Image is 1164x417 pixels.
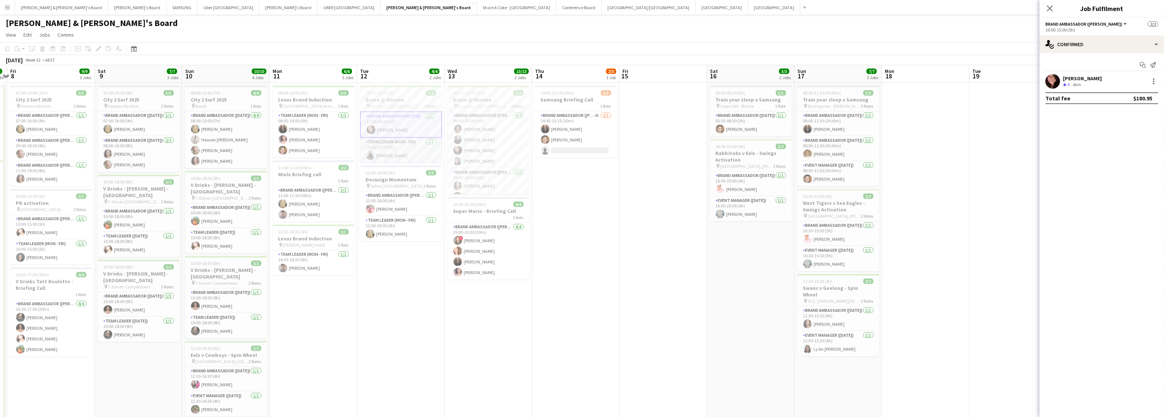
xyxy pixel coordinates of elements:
span: 1 Role [251,103,261,109]
span: 11:00-11:30 (30m) [278,165,312,170]
span: 2/2 [164,264,174,270]
app-job-card: 11:00-11:30 (30m)2/2Miele Briefing call1 RoleBrand Ambassador ([PERSON_NAME])2/211:00-11:30 (30m)... [273,160,355,222]
app-job-card: 14:45-15:15 (30m)2/3Samsung Briefing Call1 RoleBrand Ambassador ([PERSON_NAME])4A2/314:45-15:15 (... [535,86,617,158]
span: Fri [622,68,628,74]
span: 1 Role [338,103,349,109]
app-card-role: Brand Ambassador ([DATE])1/116:00-20:00 (4h)[PERSON_NAME] [710,171,792,196]
span: Ilumina, [GEOGRAPHIC_DATA] [458,103,511,109]
div: 12:30-16:30 (4h)2/2Eels v Cowboys - Spin Wheel [GEOGRAPHIC_DATA], [GEOGRAPHIC_DATA]2 RolesBrand A... [185,341,267,417]
span: 2 Roles [861,213,873,219]
span: 1 Role [513,215,524,220]
span: 1 Role [76,292,86,297]
span: 2/2 [863,278,873,284]
span: 7/7 [167,69,177,74]
span: Sat [710,68,718,74]
span: 2 Roles [249,359,261,364]
span: 2 Roles [861,298,873,304]
app-job-card: 10:00-15:00 (5h)2/2Braze @ Ilumina Ilumina, [GEOGRAPHIC_DATA]2 RolesBrand Ambassador ([PERSON_NAM... [360,86,442,163]
span: 1/1 [338,229,349,235]
span: 07:00-19:00 (12h) [16,90,48,96]
app-job-card: 08:00-15:00 (7h)4/4City 2 Surf 2025 Bondi1 RoleBrand Ambassador ([DATE])4/408:00-15:00 (7h)[PERSO... [185,86,267,168]
app-card-role: Brand Ambassador ([PERSON_NAME])1/107:00-16:00 (9h)[PERSON_NAME] [10,111,92,136]
span: Wed [448,68,457,74]
div: 2 Jobs [514,75,528,80]
h3: Train your sleep x Samsung [797,96,879,103]
div: Confirmed [1040,36,1164,53]
app-job-card: 16:00-20:00 (4h)2/2Rabbitohs v Eels - Swings Activation [GEOGRAPHIC_DATA], [PERSON_NAME][GEOGRAPH... [710,139,792,221]
span: Fri [10,68,16,74]
h3: Job Fulfilment [1040,4,1164,13]
button: Uber [GEOGRAPHIC_DATA] [198,0,259,15]
button: [GEOGRAPHIC_DATA]/[GEOGRAPHIC_DATA] [602,0,696,15]
span: 2 Roles [161,284,174,289]
span: 3/3 [779,69,789,74]
span: 2/2 [338,165,349,170]
h3: West Tigers v Sea Eagles - Swings Activation [797,200,879,213]
span: 2/2 [251,261,261,266]
span: 14 [534,72,544,80]
span: 10:00-18:00 (8h) [191,176,221,181]
span: 08:00-11:30 (3h30m) [803,90,841,96]
app-job-card: 11:30-15:30 (4h)2/2Swans v Geelong - Spin Wheel SCG, [PERSON_NAME][GEOGRAPHIC_DATA], [GEOGRAPHIC_... [797,274,879,356]
span: 13 [446,72,457,80]
span: 7/7 [867,69,877,74]
button: [PERSON_NAME]'s Board [108,0,166,15]
span: Sun [185,68,194,74]
app-card-role: Brand Ambassador ([PERSON_NAME])4A2/314:45-15:15 (30m)[PERSON_NAME][PERSON_NAME] [535,111,617,158]
span: Ilumina, [GEOGRAPHIC_DATA] [371,103,424,109]
div: 10:00-18:00 (8h)2/2V Drinks - [PERSON_NAME] - [GEOGRAPHIC_DATA] 7-Eleven Camperdown2 RolesBrand A... [98,260,180,342]
app-card-role: Team Leader (Mon - Fri)1/114:30-18:30 (4h)[PERSON_NAME] [273,250,355,275]
span: 14:30-18:30 (4h) [278,229,308,235]
a: Jobs [36,30,53,40]
span: 7-Eleven Camperdown [196,280,238,286]
span: 2/2 [164,179,174,185]
span: 4/4 [76,272,86,277]
a: Comms [55,30,77,40]
h3: City 2 Surf 2025 [98,96,180,103]
h3: V Drinks - [PERSON_NAME] - [GEOGRAPHIC_DATA] [98,185,180,199]
app-card-role: Brand Ambassador ([DATE])1/110:00-18:00 (8h)[PERSON_NAME] [185,288,267,313]
div: 3 Jobs [867,75,878,80]
div: 1 Job [606,75,616,80]
span: 9 [97,72,106,80]
a: View [3,30,19,40]
span: 17 [796,72,806,80]
app-card-role: Brand Ambassador ([DATE])1/108:00-11:30 (3h30m)[PERSON_NAME] [797,111,879,136]
span: 2/3 [606,69,616,74]
span: 18 [884,72,894,80]
span: Brand Ambassador (Mon - Fri) [1045,21,1122,27]
span: 10 [184,72,194,80]
app-card-role: Team Leader ([DATE])1/110:00-18:00 (8h)[PERSON_NAME] [185,228,267,253]
span: Week 32 [24,57,42,63]
span: Edit [23,32,32,38]
span: 10:00-15:00 (5h) [16,193,46,199]
span: 2 Roles [249,195,261,201]
app-job-card: 08:00-14:00 (6h)3/3Lexus Brand Induction [GEOGRAPHIC_DATA] Arrivals1 RoleTeam Leader (Mon - Fri)3... [273,86,355,158]
app-card-role: Event Manager ([DATE])1/116:00-20:00 (4h)[PERSON_NAME] [710,196,792,221]
span: 2/2 [863,193,873,199]
span: 4/4 [251,90,261,96]
span: 4/4 [429,69,439,74]
app-job-card: 10:00-18:00 (8h)2/2V Drinks - [PERSON_NAME] - [GEOGRAPHIC_DATA] 7-Eleven [GEOGRAPHIC_DATA]2 Roles... [185,171,267,253]
app-job-card: 10:00-18:00 (8h)2/2V Drinks - [PERSON_NAME] - [GEOGRAPHIC_DATA] 7-Eleven [GEOGRAPHIC_DATA]2 Roles... [98,175,180,257]
span: [GEOGRAPHIC_DATA], [GEOGRAPHIC_DATA] [196,359,249,364]
span: 9/9 [513,90,524,96]
app-card-role: Brand Ambassador ([PERSON_NAME])4/416:30-17:00 (30m)[PERSON_NAME][PERSON_NAME][PERSON_NAME][PERSO... [10,300,92,357]
span: 14:45-15:15 (30m) [541,90,574,96]
button: [PERSON_NAME] & [PERSON_NAME]'s Board [15,0,108,15]
span: 6/6 [342,69,352,74]
span: 1 Role [600,103,611,109]
app-card-role: Brand Ambassador ([DATE])4/408:00-15:00 (7h)[PERSON_NAME]Heaven [PERSON_NAME][PERSON_NAME][PERSON... [185,111,267,168]
app-card-role: Brand Ambassador ([DATE])1/107:00-16:00 (9h)[PERSON_NAME] [98,111,180,136]
span: [GEOGRAPHIC_DATA], [PERSON_NAME][GEOGRAPHIC_DATA], [GEOGRAPHIC_DATA] [808,213,861,219]
span: 13/13 [514,69,529,74]
app-card-role: Brand Ambassador ([PERSON_NAME])1/111:00-19:00 (8h)[PERSON_NAME] [10,161,92,186]
app-job-card: 12:00-18:00 (6h)2/2Docusign Momentum Sofitel [GEOGRAPHIC_DATA]2 RolesBrand Ambassador ([PERSON_NA... [360,166,442,241]
h3: V Drinks - [PERSON_NAME] - [GEOGRAPHIC_DATA] [98,270,180,284]
app-card-role: Event Manager ([DATE])1/110:30-15:30 (5h)[PERSON_NAME] [797,246,879,271]
span: Jobs [39,32,50,38]
button: [PERSON_NAME]'s Board [259,0,318,15]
